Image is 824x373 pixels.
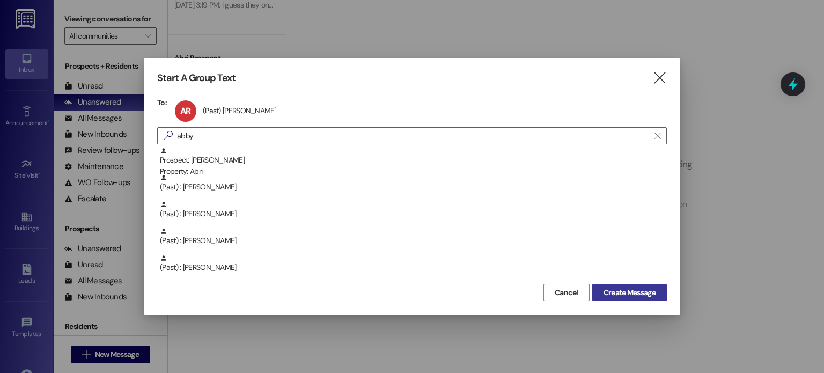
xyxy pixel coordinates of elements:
div: Prospect: [PERSON_NAME]Property: Abri [157,147,667,174]
div: Prospect: [PERSON_NAME] [160,147,667,178]
i:  [654,131,660,140]
div: (Past) : [PERSON_NAME] [160,254,667,273]
div: (Past) : [PERSON_NAME] [160,174,667,193]
span: Cancel [555,287,578,298]
div: (Past) : [PERSON_NAME] [157,254,667,281]
input: Search for any contact or apartment [177,128,649,143]
button: Create Message [592,284,667,301]
h3: Start A Group Text [157,72,236,84]
i:  [652,72,667,84]
span: AR [180,105,190,116]
div: (Past) [PERSON_NAME] [203,106,276,115]
div: (Past) : [PERSON_NAME] [157,228,667,254]
div: (Past) : [PERSON_NAME] [160,201,667,220]
div: (Past) : [PERSON_NAME] [157,174,667,201]
span: Create Message [604,287,656,298]
div: Property: Abri [160,166,667,177]
button: Clear text [649,128,666,144]
div: (Past) : [PERSON_NAME] [157,201,667,228]
i:  [160,130,177,141]
div: (Past) : [PERSON_NAME] [160,228,667,246]
button: Cancel [543,284,590,301]
h3: To: [157,98,167,107]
